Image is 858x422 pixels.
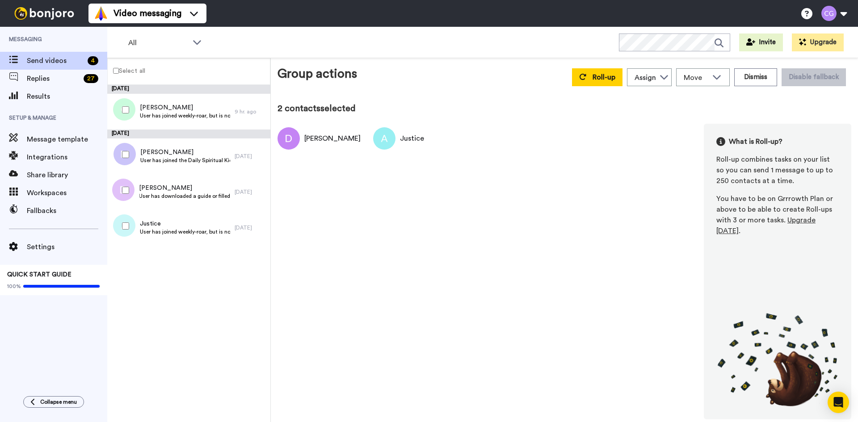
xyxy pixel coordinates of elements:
img: joro-roll.png [716,313,839,407]
label: Select all [108,65,145,76]
span: User has downloaded a guide or filled out a form that is not Weekly Roar, 30 Days or Assessment, ... [139,192,230,200]
button: Disable fallback [782,68,846,86]
span: 100% [7,283,21,290]
span: QUICK START GUIDE [7,272,71,278]
button: Invite [739,33,783,51]
span: Justice [140,219,230,228]
div: [DATE] [107,130,270,138]
img: Image of Justice [373,127,395,150]
input: Select all [113,68,119,74]
div: Open Intercom Messenger [828,392,849,413]
span: Collapse menu [40,398,77,405]
div: Group actions [278,65,357,86]
div: [DATE] [235,188,266,196]
span: User has joined weekly-roar, but is not in Mighty Networks. [140,228,230,235]
span: Share library [27,170,107,180]
img: vm-color.svg [94,6,108,21]
div: [DATE] [107,85,270,94]
button: Upgrade [792,33,844,51]
span: All [128,38,188,48]
div: [DATE] [235,153,266,160]
span: Move [684,72,708,83]
button: Collapse menu [23,396,84,408]
span: What is Roll-up? [729,136,782,147]
span: User has joined the Daily Spiritual Kick Off [140,157,230,164]
button: Dismiss [734,68,777,86]
span: Workspaces [27,188,107,198]
span: Replies [27,73,80,84]
span: [PERSON_NAME] [139,184,230,192]
div: 9 hr. ago [235,108,266,115]
button: Roll-up [572,68,622,86]
div: You have to be on Grrrowth Plan or above to be able to create Roll-ups with 3 or more tasks. . [716,193,839,236]
img: Image of Deborah Smith [278,127,300,150]
span: Integrations [27,152,107,163]
div: [PERSON_NAME] [304,133,361,144]
div: 2 contacts selected [278,102,851,115]
span: [PERSON_NAME] [140,103,230,112]
span: Message template [27,134,107,145]
span: Results [27,91,107,102]
span: Video messaging [114,7,181,20]
div: Assign [635,72,656,83]
span: Send videos [27,55,84,66]
div: Roll-up combines tasks on your list so you can send 1 message to up to 250 contacts at a time. [716,154,839,186]
div: 27 [84,74,98,83]
div: 4 [88,56,98,65]
span: [PERSON_NAME] [140,148,230,157]
div: [DATE] [235,224,266,231]
div: Justice [400,133,424,144]
img: bj-logo-header-white.svg [11,7,78,20]
span: User has joined weekly-roar, but is not in Mighty Networks. [140,112,230,119]
span: Settings [27,242,107,252]
span: Roll-up [593,74,615,81]
span: Fallbacks [27,205,107,216]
